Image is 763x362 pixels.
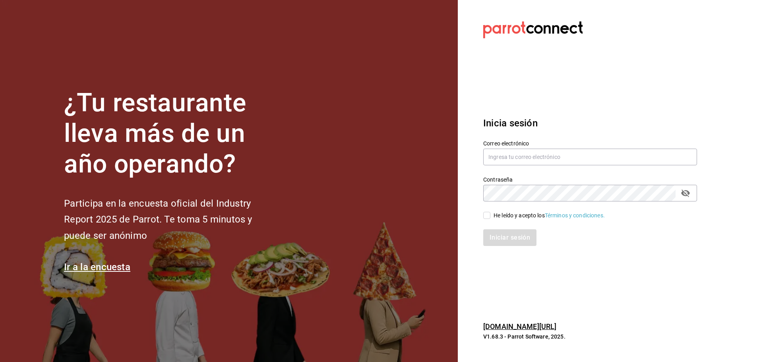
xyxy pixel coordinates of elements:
label: Contraseña [483,177,697,182]
p: V1.68.3 - Parrot Software, 2025. [483,333,697,341]
a: [DOMAIN_NAME][URL] [483,322,556,331]
a: Términos y condiciones. [545,212,605,219]
h2: Participa en la encuesta oficial del Industry Report 2025 de Parrot. Te toma 5 minutos y puede se... [64,196,279,244]
h1: ¿Tu restaurante lleva más de un año operando? [64,88,279,179]
label: Correo electrónico [483,141,697,146]
h3: Inicia sesión [483,116,697,130]
button: passwordField [679,186,692,200]
a: Ir a la encuesta [64,261,130,273]
div: He leído y acepto los [494,211,605,220]
input: Ingresa tu correo electrónico [483,149,697,165]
